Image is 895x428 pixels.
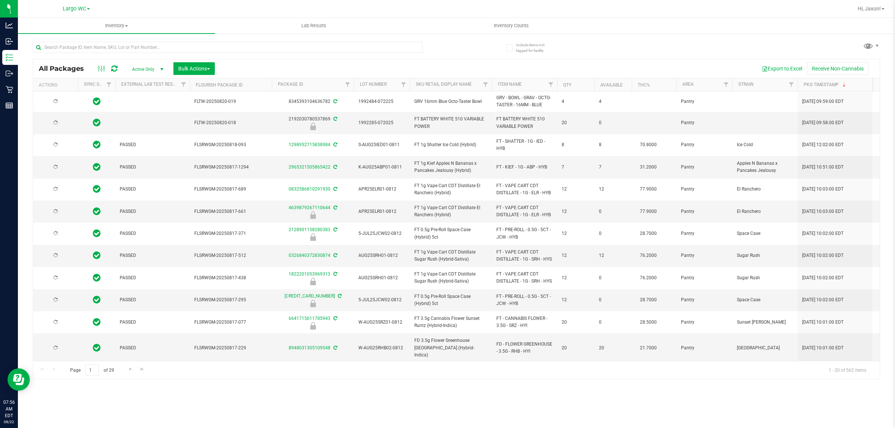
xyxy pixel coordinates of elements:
a: Filter [103,78,115,91]
span: Ice Cold [737,141,793,148]
inline-svg: Reports [6,102,13,109]
span: Sync from Compliance System [337,293,342,299]
span: 12 [562,208,590,215]
inline-svg: Outbound [6,70,13,77]
a: Flourish Package ID [196,82,243,88]
a: 1298952715838984 [289,142,330,147]
span: 12 [599,252,627,259]
span: 28.7000 [636,228,660,239]
span: FT - PRE-ROLL - 0.5G - 5CT - JCW - HYB [496,293,553,307]
span: FLSRWGM-20250817-371 [194,230,267,237]
a: Item Name [498,82,522,87]
span: Sugar Rush [737,274,793,281]
span: W-AUG25RHB02-0812 [358,344,405,352]
span: FT 1g Vape Cart CDT Distillate El Ranchero (Hybrid) [414,182,487,196]
span: Pantry [681,230,728,237]
a: 8948031305109548 [289,345,330,350]
span: Pantry [681,186,728,193]
span: [DATE] 10:01:00 EDT [802,319,844,326]
span: 5-JUL25JCW02-0812 [358,230,405,237]
span: 76.2000 [636,250,660,261]
span: 77.9000 [636,184,660,195]
div: Launch Hold [271,322,355,330]
span: FT - KIEF - 1G - ABP - HYB [496,164,553,171]
span: [DATE] 10:01:00 EDT [802,344,844,352]
span: W-AUG25SRZ01-0812 [358,319,405,326]
a: Filter [545,78,557,91]
span: In Sync [93,343,101,353]
span: 70.8000 [636,139,660,150]
span: S-AUG25IED01-0811 [358,141,405,148]
span: [DATE] 10:02:00 EDT [802,230,844,237]
span: In Sync [93,117,101,128]
a: 4639879267110644 [289,205,330,210]
span: PASSED [120,319,185,326]
span: FT - VAPE CART CDT DISTILLATE - 1G - SRH - HYS [496,271,553,285]
span: Pantry [681,141,728,148]
span: FT 1g Vape Cart CDT Distillate Sugar Rush (Hybrid-Sativa) [414,249,487,263]
span: 76.2000 [636,273,660,283]
input: 1 [85,364,99,376]
span: Sunset [PERSON_NAME] [737,319,793,326]
span: In Sync [93,206,101,217]
span: [DATE] 10:03:00 EDT [802,186,844,193]
a: Inventory [18,18,215,34]
span: Inventory Counts [484,22,539,29]
a: Filter [785,78,798,91]
span: Sync from Compliance System [332,345,337,350]
span: PASSED [120,141,185,148]
span: PASSED [120,164,185,171]
span: FLSRWGM-20250818-093 [194,141,267,148]
div: Newly Received [271,123,355,130]
a: 1822201053969313 [289,271,330,277]
span: FT 1g Vape Cart CDT Distillate El Ranchero (Hybrid) [414,204,487,218]
span: FLTW-20250820-019 [194,98,267,105]
span: Sync from Compliance System [332,205,337,210]
span: Largo WC [63,6,86,12]
span: [DATE] 09:59:00 EDT [802,98,844,105]
span: In Sync [93,139,101,150]
span: 1 - 20 of 562 items [823,364,872,375]
span: Space Case [737,296,793,303]
span: FT 1g Kief Apples N Bananas x Pancakes Jealousy (Hybrid) [414,160,487,174]
a: Qty [563,82,571,88]
span: 20 [599,344,627,352]
a: Filter [342,78,354,91]
span: FT 0.5g Pre-Roll Space Case (Hybrid) 5ct [414,293,487,307]
span: Sync from Compliance System [332,271,337,277]
iframe: Resource center [7,368,30,391]
span: 0 [599,119,627,126]
span: In Sync [93,162,101,172]
span: FT 1g Shatter Ice Cold (Hybrid) [414,141,487,148]
span: In Sync [93,317,101,327]
a: Go to the last page [137,364,148,374]
span: FD - FLOWER GREENHOUSE - 3.5G - RHB - HYI [496,341,553,355]
span: [DATE] 09:58:00 EDT [802,119,844,126]
span: 21.7000 [636,343,660,353]
a: THC% [638,82,650,88]
span: 1992285-072025 [358,119,405,126]
span: 31.2000 [636,162,660,173]
inline-svg: Retail [6,86,13,93]
span: K-AUG25ABP01-0811 [358,164,405,171]
a: Go to the next page [125,364,136,374]
span: GRV 16mm Blue Octo-Taster Bowl [414,98,487,105]
span: In Sync [93,250,101,261]
span: 0 [599,296,627,303]
span: 8 [599,141,627,148]
span: [DATE] 12:02:00 EDT [802,141,844,148]
span: FLSRWGM-20250817-438 [194,274,267,281]
p: 08/22 [3,419,15,425]
span: 7 [562,164,590,171]
a: Strain [738,82,754,87]
span: 12 [562,252,590,259]
button: Export to Excel [757,62,807,75]
span: 28.5000 [636,317,660,328]
span: Pantry [681,344,728,352]
a: Lot Number [360,82,387,87]
a: 2965321505865422 [289,164,330,170]
span: Sync from Compliance System [332,316,337,321]
span: 0 [599,230,627,237]
span: [GEOGRAPHIC_DATA] [737,344,793,352]
a: Filter [480,78,492,91]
